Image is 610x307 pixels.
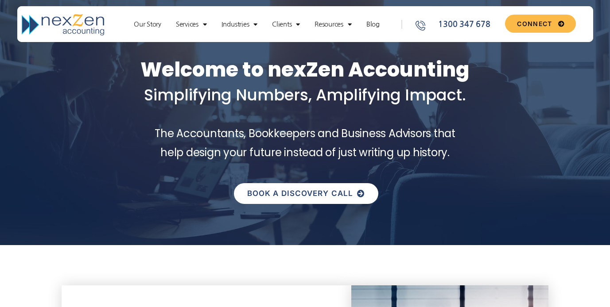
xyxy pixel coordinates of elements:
[268,20,304,29] a: Clients
[144,84,466,106] span: Simplifying Numbers, Amplifying Impact.
[310,20,356,29] a: Resources
[247,190,353,197] span: Book a discovery call
[171,20,211,29] a: Services
[234,183,378,204] a: Book a discovery call
[217,20,262,29] a: Industries
[155,126,455,160] span: The Accountants, Bookkeepers and Business Advisors that help design your future instead of just w...
[436,19,490,31] span: 1300 347 678
[129,20,166,29] a: Our Story
[362,20,384,29] a: Blog
[117,20,396,29] nav: Menu
[414,19,502,31] a: 1300 347 678
[517,21,552,27] span: CONNECT
[505,15,575,33] a: CONNECT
